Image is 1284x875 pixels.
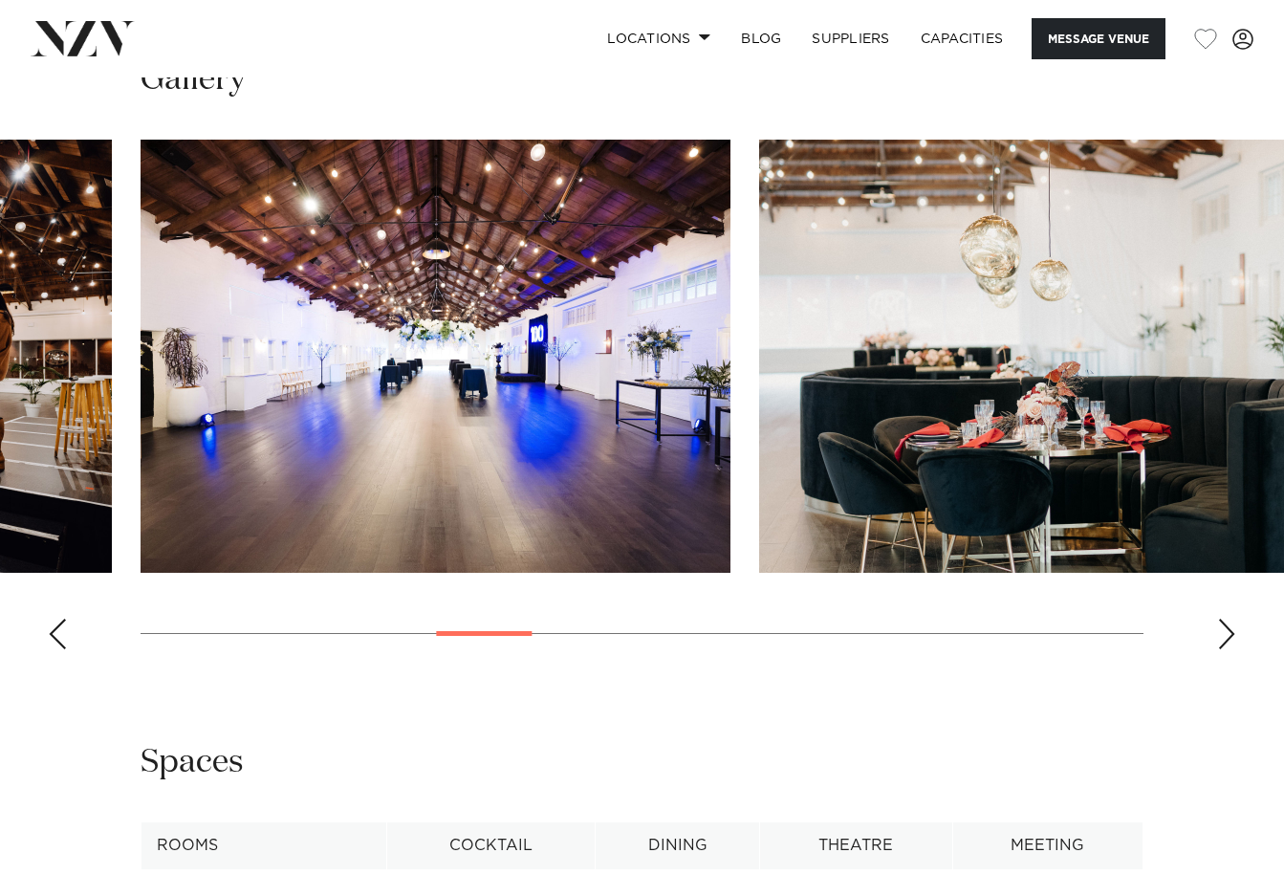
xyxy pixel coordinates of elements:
swiper-slide: 6 / 17 [141,140,730,573]
th: Theatre [760,822,952,869]
h2: Spaces [141,741,244,784]
a: SUPPLIERS [796,18,904,59]
img: nzv-logo.png [31,21,135,55]
h2: Gallery [141,58,246,101]
th: Rooms [141,822,387,869]
a: BLOG [726,18,796,59]
th: Meeting [952,822,1143,869]
img: Blank space at Tote on Ascot [141,140,730,573]
a: Capacities [905,18,1019,59]
th: Cocktail [387,822,596,869]
a: Locations [592,18,726,59]
th: Dining [596,822,760,869]
button: Message Venue [1032,18,1165,59]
